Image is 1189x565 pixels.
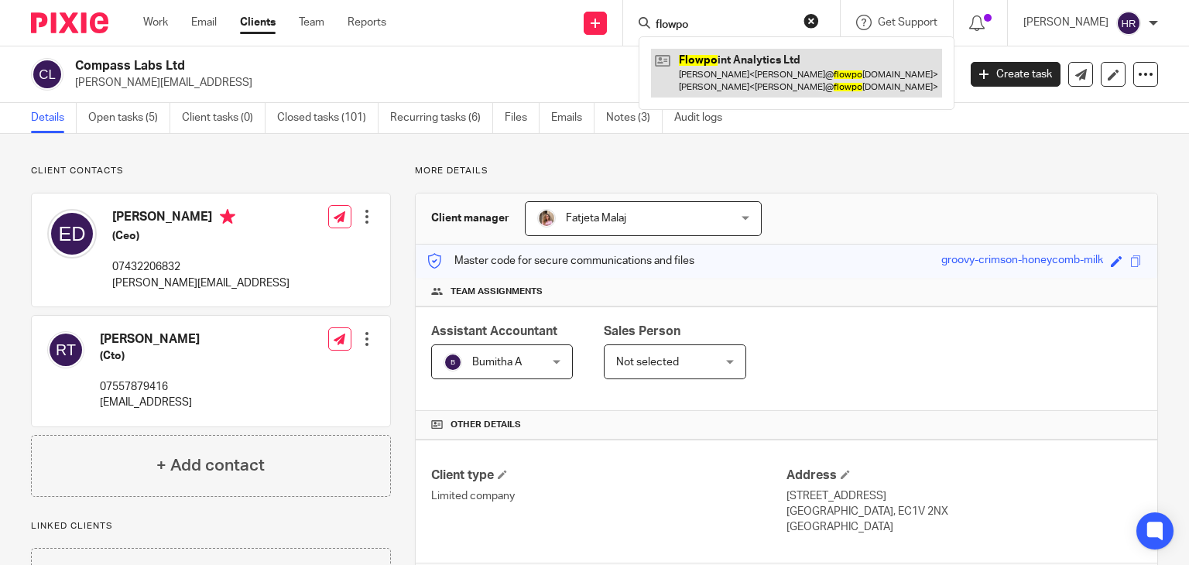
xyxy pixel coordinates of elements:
span: Bumitha A [472,357,522,368]
p: [PERSON_NAME] [1023,15,1108,30]
h4: Client type [431,467,786,484]
a: Recurring tasks (6) [390,103,493,133]
a: Create task [971,62,1061,87]
span: Not selected [616,357,679,368]
p: Limited company [431,488,786,504]
a: Work [143,15,168,30]
a: Client tasks (0) [182,103,266,133]
a: Details [31,103,77,133]
span: Sales Person [604,325,680,337]
img: MicrosoftTeams-image%20(5).png [537,209,556,228]
a: Email [191,15,217,30]
p: [PERSON_NAME][EMAIL_ADDRESS] [75,75,947,91]
p: Master code for secure communications and files [427,253,694,269]
p: Linked clients [31,520,391,532]
p: Client contacts [31,165,391,177]
p: 07557879416 [100,379,200,395]
button: Clear [804,13,819,29]
h2: Compass Labs Ltd [75,58,773,74]
p: More details [415,165,1158,177]
img: svg%3E [1116,11,1141,36]
a: Team [299,15,324,30]
h5: (Cto) [100,348,200,364]
a: Reports [348,15,386,30]
a: Open tasks (5) [88,103,170,133]
h4: [PERSON_NAME] [100,331,200,348]
span: Fatjeta Malaj [566,213,626,224]
a: Clients [240,15,276,30]
h4: + Add contact [156,454,265,478]
h4: Address [786,467,1142,484]
a: Files [505,103,540,133]
span: Team assignments [451,286,543,298]
p: [EMAIL_ADDRESS] [100,395,200,410]
input: Search [654,19,793,33]
a: Closed tasks (101) [277,103,379,133]
p: [PERSON_NAME][EMAIL_ADDRESS] [112,276,290,291]
a: Emails [551,103,594,133]
img: svg%3E [47,209,97,259]
a: Audit logs [674,103,734,133]
p: 07432206832 [112,259,290,275]
h4: [PERSON_NAME] [112,209,290,228]
img: Pixie [31,12,108,33]
p: [STREET_ADDRESS] [786,488,1142,504]
i: Primary [220,209,235,224]
p: [GEOGRAPHIC_DATA], EC1V 2NX [786,504,1142,519]
span: Assistant Accountant [431,325,557,337]
img: svg%3E [31,58,63,91]
span: Get Support [878,17,937,28]
a: Notes (3) [606,103,663,133]
h5: (Ceo) [112,228,290,244]
div: groovy-crimson-honeycomb-milk [941,252,1103,270]
img: svg%3E [444,353,462,372]
img: svg%3E [47,331,84,368]
h3: Client manager [431,211,509,226]
span: Other details [451,419,521,431]
p: [GEOGRAPHIC_DATA] [786,519,1142,535]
